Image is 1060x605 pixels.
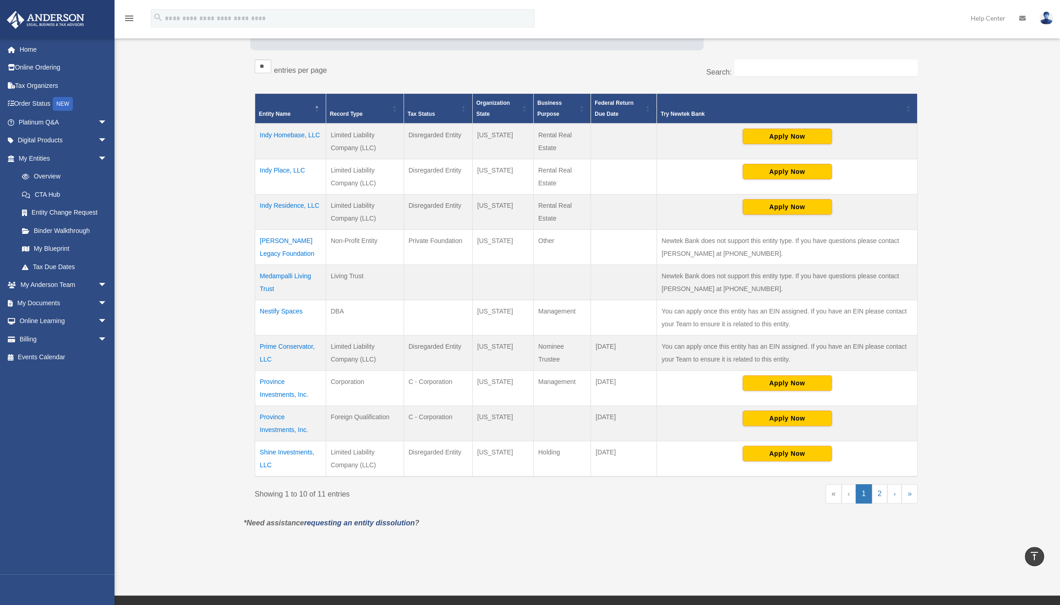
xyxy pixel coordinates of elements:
[259,111,290,117] span: Entity Name
[13,185,116,204] a: CTA Hub
[304,519,415,527] a: requesting an entity dissolution
[1025,547,1044,566] a: vertical_align_top
[533,93,590,124] th: Business Purpose: Activate to sort
[53,97,73,111] div: NEW
[6,276,121,294] a: My Anderson Teamarrow_drop_down
[326,229,404,265] td: Non-Profit Entity
[6,131,121,150] a: Digital Productsarrow_drop_down
[537,100,562,117] span: Business Purpose
[255,300,326,335] td: Nestify Spaces
[326,159,404,194] td: Limited Liability Company (LLC)
[595,100,634,117] span: Federal Return Due Date
[533,229,590,265] td: Other
[472,159,533,194] td: [US_STATE]
[408,111,435,117] span: Tax Status
[743,129,832,144] button: Apply Now
[657,229,918,265] td: Newtek Bank does not support this entity type. If you have questions please contact [PERSON_NAME]...
[661,108,903,119] div: Try Newtek Bank
[1029,551,1040,562] i: vertical_align_top
[404,93,472,124] th: Tax Status: Activate to sort
[255,370,326,405] td: Province Investments, Inc.
[591,335,657,370] td: [DATE]
[326,405,404,441] td: Foreign Qualification
[274,66,327,74] label: entries per page
[472,405,533,441] td: [US_STATE]
[6,113,121,131] a: Platinum Q&Aarrow_drop_down
[98,149,116,168] span: arrow_drop_down
[591,370,657,405] td: [DATE]
[124,13,135,24] i: menu
[255,159,326,194] td: Indy Place, LLC
[657,335,918,370] td: You can apply once this entity has an EIN assigned. If you have an EIN please contact your Team t...
[6,59,121,77] a: Online Ordering
[404,370,472,405] td: C - Corporation
[326,265,404,300] td: Living Trust
[841,484,856,503] a: Previous
[533,370,590,405] td: Management
[472,300,533,335] td: [US_STATE]
[743,199,832,215] button: Apply Now
[255,484,579,501] div: Showing 1 to 10 of 11 entries
[1039,11,1053,25] img: User Pic
[255,229,326,265] td: [PERSON_NAME] Legacy Foundation
[6,294,121,312] a: My Documentsarrow_drop_down
[13,221,116,240] a: Binder Walkthrough
[472,441,533,476] td: [US_STATE]
[98,294,116,313] span: arrow_drop_down
[591,93,657,124] th: Federal Return Due Date: Activate to sort
[657,300,918,335] td: You can apply once this entity has an EIN assigned. If you have an EIN please contact your Team t...
[13,204,116,222] a: Entity Change Request
[13,240,116,258] a: My Blueprint
[743,446,832,461] button: Apply Now
[404,159,472,194] td: Disregarded Entity
[255,124,326,159] td: Indy Homebase, LLC
[255,265,326,300] td: Medampalli Living Trust
[255,335,326,370] td: Prime Conservator, LLC
[4,11,87,29] img: Anderson Advisors Platinum Portal
[98,131,116,150] span: arrow_drop_down
[404,405,472,441] td: C - Corporation
[255,441,326,476] td: Shine Investments, LLC
[255,194,326,229] td: Indy Residence, LLC
[404,335,472,370] td: Disregarded Entity
[6,76,121,95] a: Tax Organizers
[591,441,657,476] td: [DATE]
[825,484,841,503] a: First
[472,124,533,159] td: [US_STATE]
[902,484,918,503] a: Last
[13,167,112,186] a: Overview
[98,312,116,331] span: arrow_drop_down
[255,405,326,441] td: Province Investments, Inc.
[326,194,404,229] td: Limited Liability Company (LLC)
[404,441,472,476] td: Disregarded Entity
[533,194,590,229] td: Rental Real Estate
[657,265,918,300] td: Newtek Bank does not support this entity type. If you have questions please contact [PERSON_NAME]...
[326,370,404,405] td: Corporation
[326,441,404,476] td: Limited Liability Company (LLC)
[872,484,888,503] a: 2
[6,330,121,348] a: Billingarrow_drop_down
[743,164,832,179] button: Apply Now
[472,335,533,370] td: [US_STATE]
[856,484,872,503] a: 1
[657,93,918,124] th: Try Newtek Bank : Activate to sort
[533,300,590,335] td: Management
[98,276,116,295] span: arrow_drop_down
[404,229,472,265] td: Private Foundation
[255,93,326,124] th: Entity Name: Activate to invert sorting
[743,375,832,391] button: Apply Now
[6,149,116,167] a: My Entitiesarrow_drop_down
[404,124,472,159] td: Disregarded Entity
[98,330,116,349] span: arrow_drop_down
[6,40,121,59] a: Home
[887,484,902,503] a: Next
[124,16,135,24] a: menu
[326,93,404,124] th: Record Type: Activate to sort
[533,124,590,159] td: Rental Real Estate
[533,335,590,370] td: Nominee Trustee
[472,229,533,265] td: [US_STATE]
[330,111,363,117] span: Record Type
[326,300,404,335] td: DBA
[706,68,732,76] label: Search:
